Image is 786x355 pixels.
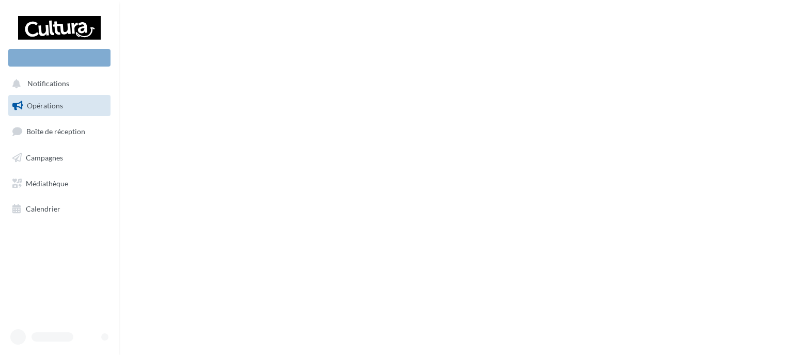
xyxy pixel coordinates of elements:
a: Campagnes [6,147,113,169]
span: Campagnes [26,153,63,162]
span: Boîte de réception [26,127,85,136]
div: Nouvelle campagne [8,49,111,67]
span: Médiathèque [26,179,68,187]
span: Notifications [27,79,69,88]
a: Calendrier [6,198,113,220]
span: Opérations [27,101,63,110]
a: Médiathèque [6,173,113,195]
a: Opérations [6,95,113,117]
span: Calendrier [26,204,60,213]
a: Boîte de réception [6,120,113,142]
